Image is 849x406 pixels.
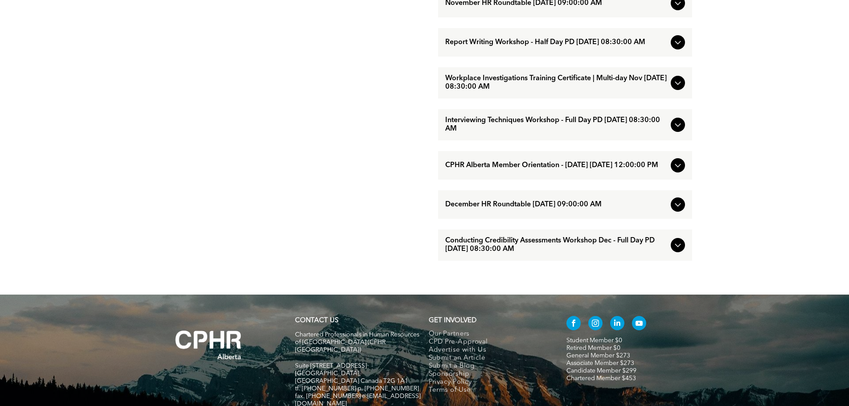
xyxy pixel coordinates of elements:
a: General Member $273 [566,353,630,359]
a: Candidate Member $299 [566,368,636,374]
a: CPD Pre-Approval [429,338,548,346]
span: tf. [PHONE_NUMBER] p. [PHONE_NUMBER] [295,385,419,392]
a: Terms of Use [429,386,548,394]
a: youtube [632,316,646,332]
span: Report Writing Workshop - Half Day PD [DATE] 08:30:00 AM [445,38,667,47]
a: Chartered Member $453 [566,375,636,381]
a: Retired Member $0 [566,345,620,351]
span: [GEOGRAPHIC_DATA], [GEOGRAPHIC_DATA] Canada T2G 1A1 [295,370,408,384]
a: Our Partners [429,330,548,338]
span: GET INVOLVED [429,317,476,324]
a: Privacy Policy [429,378,548,386]
a: facebook [566,316,581,332]
a: instagram [588,316,603,332]
a: Submit an Article [429,354,548,362]
a: Submit a Blog [429,362,548,370]
a: Sponsorship [429,370,548,378]
span: Conducting Credibility Assessments Workshop Dec - Full Day PD [DATE] 08:30:00 AM [445,237,667,254]
span: CPHR Alberta Member Orientation - [DATE] [DATE] 12:00:00 PM [445,161,667,170]
a: linkedin [610,316,624,332]
img: A white background with a few lines on it [157,312,260,377]
span: Suite [STREET_ADDRESS] [295,363,367,369]
span: Chartered Professionals in Human Resources of [GEOGRAPHIC_DATA] (CPHR [GEOGRAPHIC_DATA]) [295,332,419,353]
a: Advertise with Us [429,346,548,354]
span: Interviewing Techniques Workshop - Full Day PD [DATE] 08:30:00 AM [445,116,667,133]
a: Associate Member $273 [566,360,634,366]
a: Student Member $0 [566,337,622,344]
span: Workplace Investigations Training Certificate | Multi-day Nov [DATE] 08:30:00 AM [445,74,667,91]
a: CONTACT US [295,317,338,324]
span: December HR Roundtable [DATE] 09:00:00 AM [445,201,667,209]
